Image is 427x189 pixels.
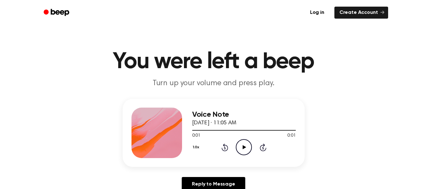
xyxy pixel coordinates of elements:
span: 0:01 [287,133,296,139]
a: Create Account [334,7,388,19]
h1: You were left a beep [52,50,375,73]
h3: Voice Note [192,110,296,119]
a: Beep [39,7,75,19]
p: Turn up your volume and press play. [92,78,335,89]
span: [DATE] · 11:05 AM [192,120,236,126]
a: Log in [304,5,331,20]
button: 1.0x [192,142,202,153]
span: 0:01 [192,133,200,139]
